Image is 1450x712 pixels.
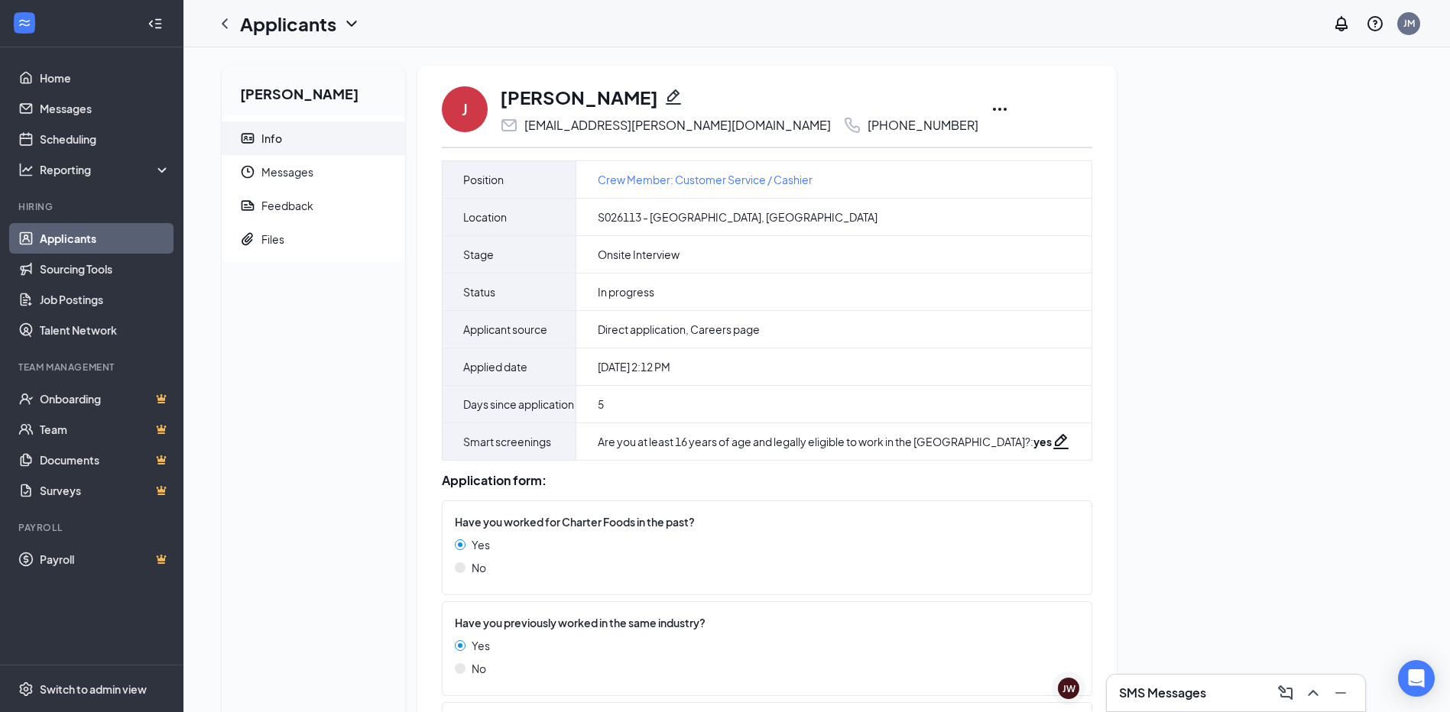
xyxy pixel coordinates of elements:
h3: SMS Messages [1119,684,1206,701]
span: Applied date [463,358,527,376]
div: Hiring [18,200,167,213]
a: OnboardingCrown [40,384,170,414]
div: Switch to admin view [40,681,147,697]
div: Payroll [18,521,167,534]
svg: QuestionInfo [1366,15,1384,33]
svg: Ellipses [991,100,1009,118]
span: No [472,559,486,576]
div: JM [1403,17,1415,30]
div: Team Management [18,361,167,374]
svg: Phone [843,116,861,134]
div: [EMAIL_ADDRESS][PERSON_NAME][DOMAIN_NAME] [524,118,831,133]
div: JW [1062,682,1075,695]
span: Days since application [463,395,574,413]
a: PayrollCrown [40,544,170,574]
span: No [472,660,486,677]
h1: Applicants [240,11,336,37]
span: Yes [472,536,490,553]
svg: Collapse [148,16,163,31]
span: Applicant source [463,320,547,338]
a: Sourcing Tools [40,254,170,284]
span: S026113 - [GEOGRAPHIC_DATA], [GEOGRAPHIC_DATA] [598,209,877,225]
a: ContactCardInfo [222,121,405,155]
svg: Settings [18,681,34,697]
svg: ContactCard [240,131,255,146]
svg: Minimize [1332,684,1350,702]
a: DocumentsCrown [40,445,170,475]
svg: WorkstreamLogo [17,15,32,31]
span: Position [463,170,504,189]
a: PaperclipFiles [222,222,405,256]
svg: Analysis [18,162,34,177]
div: Open Intercom Messenger [1398,660,1435,697]
span: Messages [261,155,393,189]
div: J [462,99,468,120]
a: TeamCrown [40,414,170,445]
span: 5 [598,396,604,412]
svg: Notifications [1332,15,1351,33]
div: Reporting [40,162,171,177]
span: Have you previously worked in the same industry? [455,614,706,631]
span: Yes [472,637,490,654]
svg: Pencil [1052,432,1070,451]
div: Feedback [261,198,313,213]
span: Onsite Interview [598,247,680,262]
span: Direct application, Careers page [598,322,760,337]
button: Minimize [1328,681,1353,705]
svg: Paperclip [240,231,255,247]
strong: yes [1033,435,1052,448]
span: Smart screenings [463,432,551,451]
svg: ComposeMessage [1276,684,1295,702]
svg: ChevronLeft [216,15,234,33]
a: Crew Member: Customer Service / Cashier [598,171,813,188]
svg: Clock [240,164,255,180]
a: Job Postings [40,284,170,315]
span: Status [463,283,495,301]
h2: [PERSON_NAME] [222,66,405,115]
svg: Email [500,116,518,134]
svg: Pencil [664,88,683,106]
a: Home [40,63,170,93]
a: Scheduling [40,124,170,154]
a: ReportFeedback [222,189,405,222]
span: Stage [463,245,494,264]
h1: [PERSON_NAME] [500,84,658,110]
span: Location [463,208,507,226]
div: Application form: [442,473,1092,488]
span: In progress [598,284,654,299]
div: Files [261,231,284,247]
a: SurveysCrown [40,475,170,506]
span: [DATE] 2:12 PM [598,359,670,374]
a: Talent Network [40,315,170,345]
button: ChevronUp [1301,681,1325,705]
svg: ChevronDown [342,15,361,33]
div: [PHONE_NUMBER] [868,118,978,133]
svg: Report [240,198,255,213]
div: Info [261,131,282,146]
div: Are you at least 16 years of age and legally eligible to work in the [GEOGRAPHIC_DATA]? : [598,434,1052,449]
a: Applicants [40,223,170,254]
svg: ChevronUp [1304,684,1322,702]
button: ComposeMessage [1273,681,1298,705]
a: Messages [40,93,170,124]
a: ClockMessages [222,155,405,189]
span: Have you worked for Charter Foods in the past? [455,513,695,530]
